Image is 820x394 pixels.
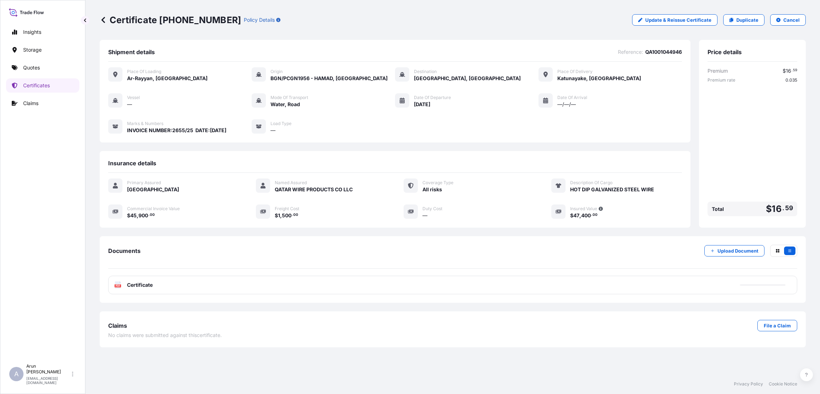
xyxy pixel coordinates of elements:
span: 47 [573,213,579,218]
span: . [782,206,784,210]
a: Certificates [6,78,79,93]
span: — [270,127,275,134]
a: File a Claim [757,320,797,331]
p: Certificate [PHONE_NUMBER] [100,14,241,26]
p: Duplicate [736,16,758,24]
p: Upload Document [717,247,758,254]
span: Price details [708,48,742,56]
a: Cookie Notice [769,381,797,387]
span: Marks & Numbers [127,121,163,126]
span: INVOICE NUMBER:2655/25 DATE:[DATE] [127,127,226,134]
span: Place of Loading [127,69,161,74]
p: Claims [23,100,38,107]
span: Premium rate [708,77,735,83]
span: , [137,213,138,218]
p: Storage [23,46,42,53]
span: 500 [282,213,291,218]
span: All risks [422,186,442,193]
span: . [148,214,149,216]
span: 16 [772,204,781,213]
span: 45 [130,213,137,218]
span: —/—/— [557,101,576,108]
span: Primary Assured [127,180,161,186]
a: Update & Reissue Certificate [632,14,717,26]
span: $ [275,213,278,218]
span: BGN/PCGN1956 - HAMAD, [GEOGRAPHIC_DATA] [270,75,388,82]
span: Load Type [270,121,291,126]
p: Quotes [23,64,40,71]
span: Insurance details [108,160,156,167]
span: Ar-Rayyan, [GEOGRAPHIC_DATA] [127,75,207,82]
span: Commercial Invoice Value [127,206,180,212]
p: Arun [PERSON_NAME] [26,363,70,375]
span: — [422,212,427,219]
span: 900 [138,213,148,218]
span: Total [712,206,724,213]
span: Freight Cost [275,206,299,212]
span: 00 [293,214,298,216]
p: Policy Details [244,16,275,24]
p: Update & Reissue Certificate [645,16,711,24]
span: Documents [108,247,141,254]
button: Cancel [770,14,806,26]
span: Mode of Transport [270,95,308,100]
span: Shipment details [108,48,155,56]
span: $ [783,68,786,73]
span: No claims were submitted against this certificate . [108,332,222,339]
span: — [127,101,132,108]
span: 16 [786,68,791,73]
span: A [14,370,19,378]
span: 400 [581,213,591,218]
span: [GEOGRAPHIC_DATA], [GEOGRAPHIC_DATA] [414,75,521,82]
p: Cancel [783,16,800,24]
span: 00 [593,214,598,216]
span: 59 [785,206,793,210]
span: Origin [270,69,283,74]
span: HOT DIP GALVANIZED STEEL WIRE [570,186,654,193]
span: 0.035 [785,77,797,83]
p: Insights [23,28,41,36]
span: , [579,213,581,218]
span: [DATE] [414,101,430,108]
span: Certificate [127,281,153,289]
span: Insured Value [570,206,597,212]
span: Claims [108,322,127,329]
span: Water, Road [270,101,300,108]
p: Certificates [23,82,50,89]
span: , [280,213,282,218]
span: Named Assured [275,180,307,186]
span: Premium [708,67,728,74]
span: Vessel [127,95,140,100]
span: 59 [793,69,797,72]
span: Katunayake, [GEOGRAPHIC_DATA] [557,75,641,82]
span: Destination [414,69,437,74]
span: QATAR WIRE PRODUCTS CO LLC [275,186,353,193]
span: Reference : [618,48,643,56]
p: File a Claim [764,322,791,329]
span: Duty Cost [422,206,442,212]
p: [EMAIL_ADDRESS][DOMAIN_NAME] [26,376,70,385]
span: . [591,214,592,216]
span: . [792,69,793,72]
span: Date of Arrival [557,95,587,100]
text: PDF [116,285,120,287]
span: 1 [278,213,280,218]
a: Storage [6,43,79,57]
span: Date of Departure [414,95,451,100]
span: . [292,214,293,216]
span: $ [127,213,130,218]
a: Duplicate [723,14,764,26]
a: Quotes [6,61,79,75]
span: $ [766,204,772,213]
span: QA1001044946 [645,48,682,56]
span: 00 [150,214,155,216]
a: Claims [6,96,79,110]
a: Insights [6,25,79,39]
span: Place of Delivery [557,69,593,74]
span: Description Of Cargo [570,180,613,186]
button: Upload Document [704,245,764,256]
a: Privacy Policy [734,381,763,387]
span: $ [570,213,573,218]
